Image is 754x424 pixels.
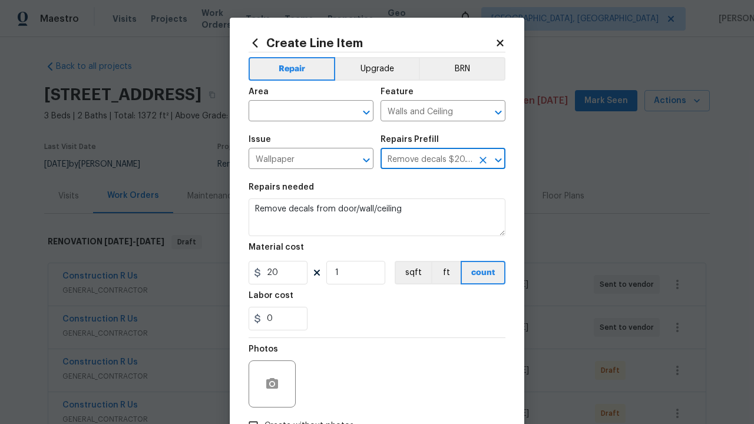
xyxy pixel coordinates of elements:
[381,135,439,144] h5: Repairs Prefill
[490,152,507,168] button: Open
[395,261,431,284] button: sqft
[249,291,293,300] h5: Labor cost
[249,57,335,81] button: Repair
[249,345,278,353] h5: Photos
[249,243,304,251] h5: Material cost
[358,152,375,168] button: Open
[358,104,375,121] button: Open
[249,198,505,236] textarea: Remove decals from door/wall/ceiling
[490,104,507,121] button: Open
[249,135,271,144] h5: Issue
[381,88,414,96] h5: Feature
[249,37,495,49] h2: Create Line Item
[249,88,269,96] h5: Area
[461,261,505,284] button: count
[249,183,314,191] h5: Repairs needed
[419,57,505,81] button: BRN
[335,57,419,81] button: Upgrade
[475,152,491,168] button: Clear
[431,261,461,284] button: ft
